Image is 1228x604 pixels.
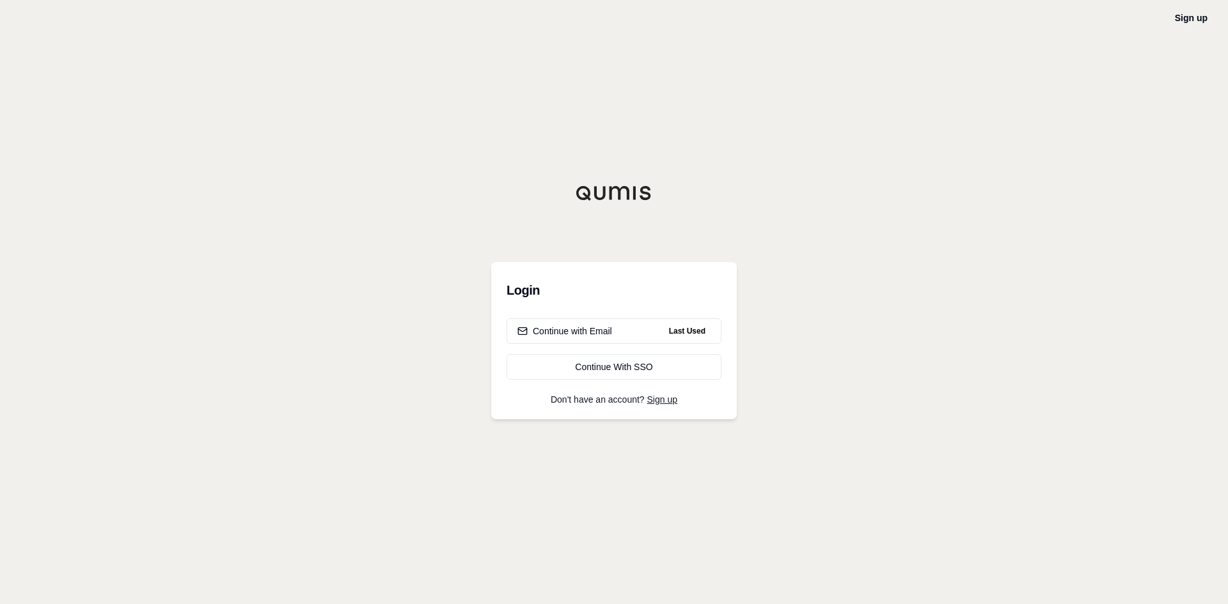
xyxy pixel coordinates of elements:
[517,360,711,373] div: Continue With SSO
[507,395,721,404] p: Don't have an account?
[507,277,721,303] h3: Login
[507,354,721,380] a: Continue With SSO
[507,318,721,344] button: Continue with EmailLast Used
[1175,13,1208,23] a: Sign up
[647,394,677,405] a: Sign up
[576,185,652,201] img: Qumis
[517,325,612,337] div: Continue with Email
[664,323,711,339] span: Last Used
